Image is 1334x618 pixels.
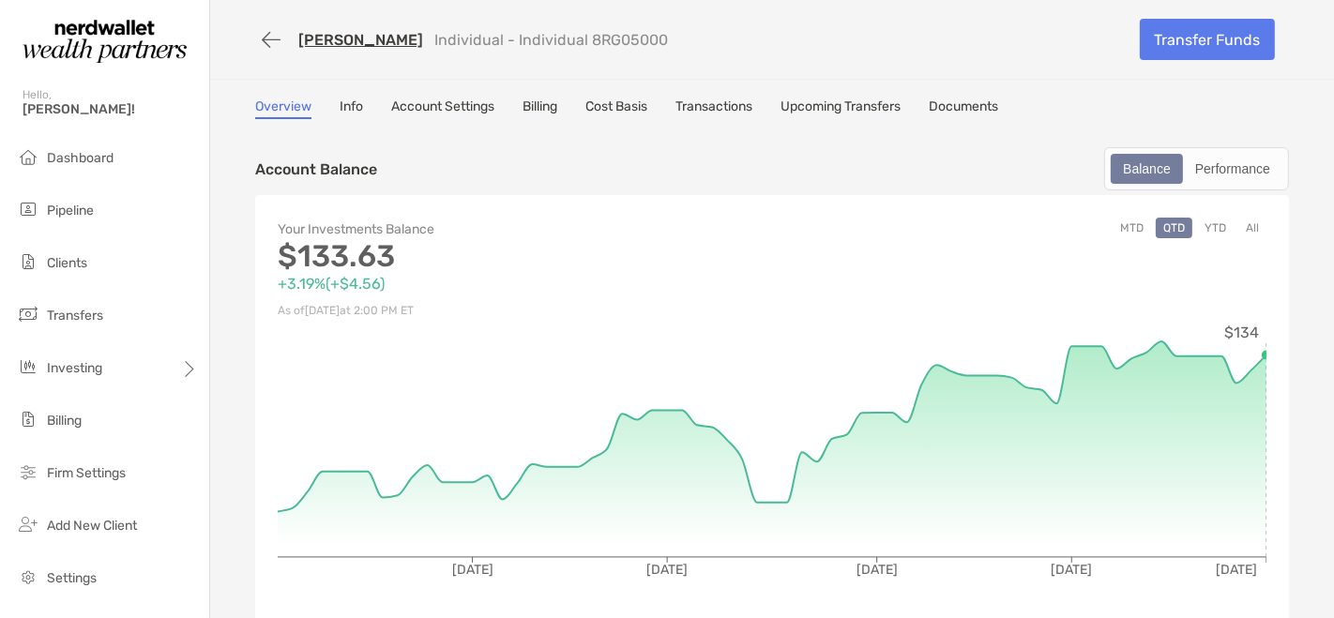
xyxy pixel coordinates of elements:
[391,98,494,119] a: Account Settings
[23,101,198,117] span: [PERSON_NAME]!
[278,245,772,268] p: $133.63
[17,565,39,588] img: settings icon
[1113,156,1181,182] div: Balance
[1104,147,1289,190] div: segmented control
[1216,562,1257,578] tspan: [DATE]
[47,255,87,271] span: Clients
[47,465,126,481] span: Firm Settings
[278,272,772,295] p: +3.19% ( +$4.56 )
[929,98,998,119] a: Documents
[255,98,311,119] a: Overview
[255,158,377,181] p: Account Balance
[17,460,39,483] img: firm-settings icon
[47,360,102,376] span: Investing
[856,562,898,578] tspan: [DATE]
[1051,562,1092,578] tspan: [DATE]
[278,218,772,241] p: Your Investments Balance
[1185,156,1281,182] div: Performance
[47,150,114,166] span: Dashboard
[47,308,103,324] span: Transfers
[1156,218,1192,238] button: QTD
[675,98,752,119] a: Transactions
[47,203,94,219] span: Pipeline
[1224,324,1259,341] tspan: $134
[17,250,39,273] img: clients icon
[298,31,423,49] a: [PERSON_NAME]
[17,303,39,325] img: transfers icon
[17,355,39,378] img: investing icon
[1140,19,1275,60] a: Transfer Funds
[434,31,668,49] p: Individual - Individual 8RG05000
[278,299,772,323] p: As of [DATE] at 2:00 PM ET
[1113,218,1151,238] button: MTD
[340,98,363,119] a: Info
[781,98,901,119] a: Upcoming Transfers
[23,8,187,75] img: Zoe Logo
[47,570,97,586] span: Settings
[47,518,137,534] span: Add New Client
[47,413,82,429] span: Billing
[452,562,493,578] tspan: [DATE]
[585,98,647,119] a: Cost Basis
[646,562,688,578] tspan: [DATE]
[523,98,557,119] a: Billing
[1238,218,1266,238] button: All
[17,408,39,430] img: billing icon
[17,145,39,168] img: dashboard icon
[1197,218,1234,238] button: YTD
[17,513,39,535] img: add_new_client icon
[17,198,39,220] img: pipeline icon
